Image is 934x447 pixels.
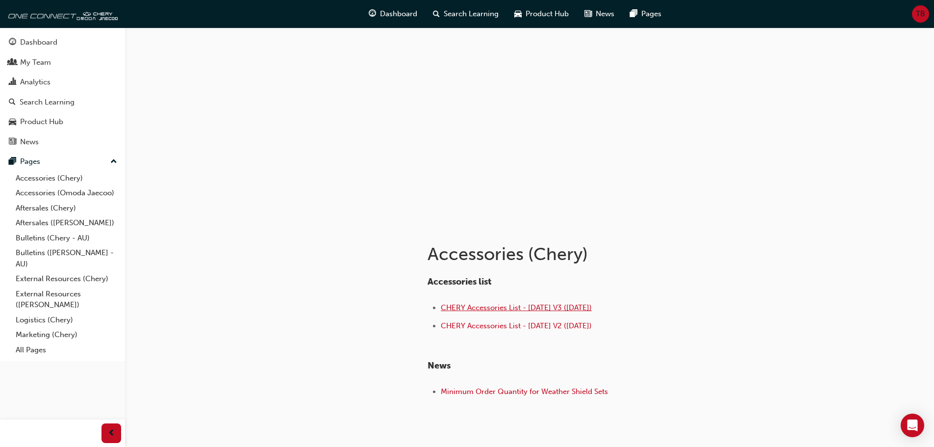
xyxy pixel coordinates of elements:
button: Pages [4,153,121,171]
a: Accessories (Chery) [12,171,121,186]
div: Dashboard [20,37,57,48]
div: News [20,136,39,148]
a: All Pages [12,342,121,358]
button: DashboardMy TeamAnalyticsSearch LearningProduct HubNews [4,31,121,153]
a: pages-iconPages [622,4,669,24]
div: Analytics [20,77,50,88]
span: Product Hub [526,8,569,20]
span: car-icon [514,8,522,20]
span: news-icon [9,138,16,147]
a: Dashboard [4,33,121,52]
a: My Team [4,53,121,72]
a: car-iconProduct Hub [506,4,577,24]
span: up-icon [110,156,117,168]
span: News [428,360,451,371]
a: External Resources ([PERSON_NAME]) [12,287,121,313]
div: Open Intercom Messenger [901,414,924,437]
a: Marketing (Chery) [12,327,121,342]
a: Accessories (Omoda Jaecoo) [12,185,121,201]
a: Product Hub [4,113,121,131]
a: Aftersales (Chery) [12,201,121,216]
span: car-icon [9,118,16,127]
span: TB [916,8,925,20]
div: Product Hub [20,116,63,128]
span: guage-icon [9,38,16,47]
a: guage-iconDashboard [361,4,425,24]
span: pages-icon [9,158,16,166]
span: Dashboard [380,8,417,20]
span: pages-icon [630,8,637,20]
a: Minimum Order Quantity for Weather Shield Sets [441,387,608,396]
div: Pages [20,156,40,167]
a: Analytics [4,73,121,91]
span: search-icon [433,8,440,20]
span: search-icon [9,98,16,107]
div: Search Learning [20,97,75,108]
a: Logistics (Chery) [12,313,121,328]
a: Aftersales ([PERSON_NAME]) [12,215,121,231]
span: prev-icon [108,427,115,440]
img: oneconnect [5,4,118,24]
span: Pages [641,8,661,20]
span: news-icon [584,8,592,20]
a: Bulletins (Chery - AU) [12,231,121,246]
a: Bulletins ([PERSON_NAME] - AU) [12,245,121,271]
span: chart-icon [9,78,16,87]
a: CHERY Accessories List - [DATE] V2 ([DATE]) [441,321,592,330]
span: Search Learning [444,8,499,20]
span: News [596,8,614,20]
div: My Team [20,57,51,68]
a: Search Learning [4,93,121,111]
span: Accessories list [428,276,491,287]
a: News [4,133,121,151]
span: guage-icon [369,8,376,20]
a: External Resources (Chery) [12,271,121,287]
button: TB [912,5,929,23]
span: people-icon [9,58,16,67]
a: search-iconSearch Learning [425,4,506,24]
h1: Accessories (Chery) [428,243,749,265]
a: news-iconNews [577,4,622,24]
a: CHERY Accessories List - [DATE] V3 ([DATE]) [441,303,592,312]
